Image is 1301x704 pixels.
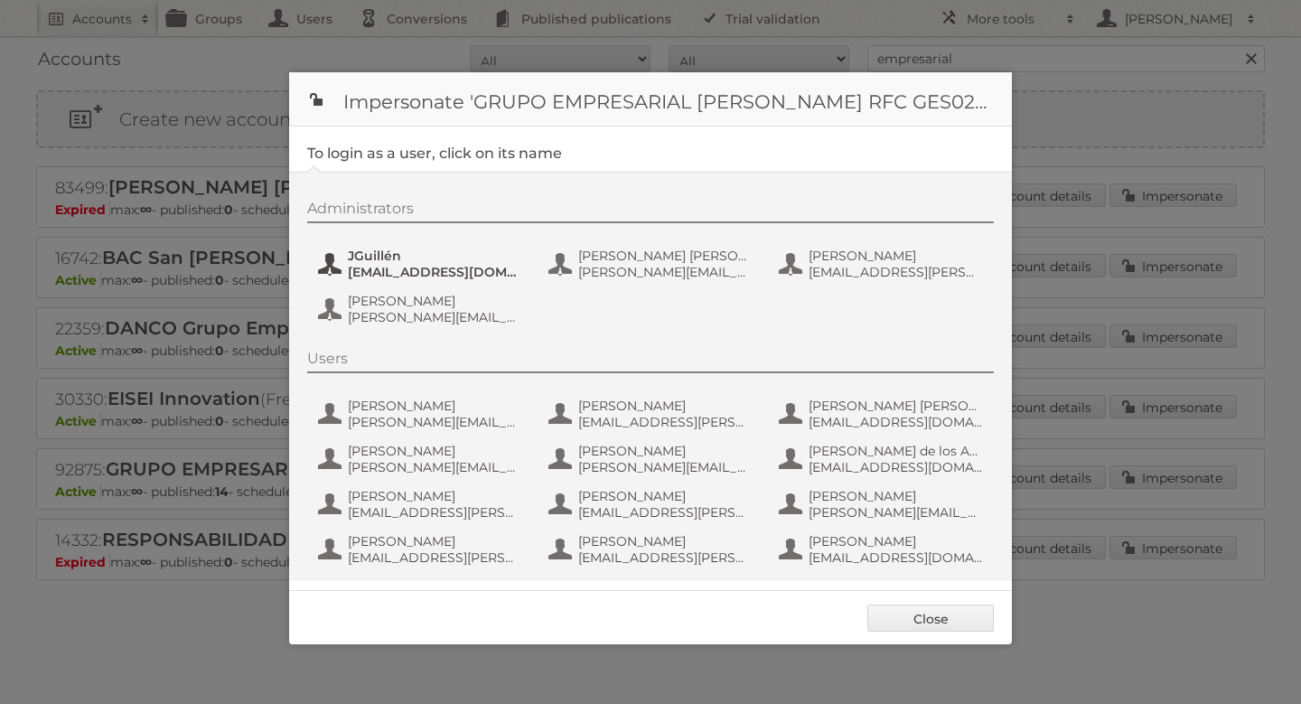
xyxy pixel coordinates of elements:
[777,486,989,522] button: [PERSON_NAME] [PERSON_NAME][EMAIL_ADDRESS][PERSON_NAME][DOMAIN_NAME]
[809,264,984,280] span: [EMAIL_ADDRESS][PERSON_NAME][DOMAIN_NAME]
[547,486,759,522] button: [PERSON_NAME] [EMAIL_ADDRESS][PERSON_NAME][DOMAIN_NAME]
[777,531,989,568] button: [PERSON_NAME] [EMAIL_ADDRESS][DOMAIN_NAME]
[547,441,759,477] button: [PERSON_NAME] [PERSON_NAME][EMAIL_ADDRESS][PERSON_NAME][DOMAIN_NAME]
[777,396,989,432] button: [PERSON_NAME] [PERSON_NAME] [PERSON_NAME] [EMAIL_ADDRESS][DOMAIN_NAME]
[348,533,523,549] span: [PERSON_NAME]
[578,549,753,566] span: [EMAIL_ADDRESS][PERSON_NAME][DOMAIN_NAME]
[348,504,523,521] span: [EMAIL_ADDRESS][PERSON_NAME][DOMAIN_NAME]
[316,441,529,477] button: [PERSON_NAME] [PERSON_NAME][EMAIL_ADDRESS][PERSON_NAME][DOMAIN_NAME]
[578,264,753,280] span: [PERSON_NAME][EMAIL_ADDRESS][PERSON_NAME][DOMAIN_NAME]
[547,531,759,568] button: [PERSON_NAME] [EMAIL_ADDRESS][PERSON_NAME][DOMAIN_NAME]
[809,488,984,504] span: [PERSON_NAME]
[348,459,523,475] span: [PERSON_NAME][EMAIL_ADDRESS][PERSON_NAME][DOMAIN_NAME]
[307,145,562,162] legend: To login as a user, click on its name
[348,293,523,309] span: [PERSON_NAME]
[777,246,989,282] button: [PERSON_NAME] [EMAIL_ADDRESS][PERSON_NAME][DOMAIN_NAME]
[547,396,759,432] button: [PERSON_NAME] [EMAIL_ADDRESS][PERSON_NAME][DOMAIN_NAME]
[809,549,984,566] span: [EMAIL_ADDRESS][DOMAIN_NAME]
[307,350,994,373] div: Users
[316,531,529,568] button: [PERSON_NAME] [EMAIL_ADDRESS][PERSON_NAME][DOMAIN_NAME]
[316,246,529,282] button: JGuillén [EMAIL_ADDRESS][DOMAIN_NAME]
[348,248,523,264] span: JGuillén
[316,396,529,432] button: [PERSON_NAME] [PERSON_NAME][EMAIL_ADDRESS][PERSON_NAME][DOMAIN_NAME]
[578,504,753,521] span: [EMAIL_ADDRESS][PERSON_NAME][DOMAIN_NAME]
[578,533,753,549] span: [PERSON_NAME]
[578,414,753,430] span: [EMAIL_ADDRESS][PERSON_NAME][DOMAIN_NAME]
[809,533,984,549] span: [PERSON_NAME]
[809,443,984,459] span: [PERSON_NAME] de los Angeles [PERSON_NAME]
[316,486,529,522] button: [PERSON_NAME] [EMAIL_ADDRESS][PERSON_NAME][DOMAIN_NAME]
[578,398,753,414] span: [PERSON_NAME]
[316,291,529,327] button: [PERSON_NAME] [PERSON_NAME][EMAIL_ADDRESS][PERSON_NAME][DOMAIN_NAME]
[348,264,523,280] span: [EMAIL_ADDRESS][DOMAIN_NAME]
[867,605,994,632] a: Close
[348,549,523,566] span: [EMAIL_ADDRESS][PERSON_NAME][DOMAIN_NAME]
[547,246,759,282] button: [PERSON_NAME] [PERSON_NAME] [PERSON_NAME] [PERSON_NAME][EMAIL_ADDRESS][PERSON_NAME][DOMAIN_NAME]
[348,488,523,504] span: [PERSON_NAME]
[307,200,994,223] div: Administrators
[809,504,984,521] span: [PERSON_NAME][EMAIL_ADDRESS][PERSON_NAME][DOMAIN_NAME]
[809,398,984,414] span: [PERSON_NAME] [PERSON_NAME] [PERSON_NAME]
[809,459,984,475] span: [EMAIL_ADDRESS][DOMAIN_NAME]
[289,72,1012,127] h1: Impersonate 'GRUPO EMPRESARIAL [PERSON_NAME] RFC GES021031BL9'
[777,441,989,477] button: [PERSON_NAME] de los Angeles [PERSON_NAME] [EMAIL_ADDRESS][DOMAIN_NAME]
[578,488,753,504] span: [PERSON_NAME]
[348,309,523,325] span: [PERSON_NAME][EMAIL_ADDRESS][PERSON_NAME][DOMAIN_NAME]
[578,443,753,459] span: [PERSON_NAME]
[578,248,753,264] span: [PERSON_NAME] [PERSON_NAME] [PERSON_NAME]
[348,398,523,414] span: [PERSON_NAME]
[809,248,984,264] span: [PERSON_NAME]
[348,414,523,430] span: [PERSON_NAME][EMAIL_ADDRESS][PERSON_NAME][DOMAIN_NAME]
[809,414,984,430] span: [EMAIL_ADDRESS][DOMAIN_NAME]
[578,459,753,475] span: [PERSON_NAME][EMAIL_ADDRESS][PERSON_NAME][DOMAIN_NAME]
[348,443,523,459] span: [PERSON_NAME]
